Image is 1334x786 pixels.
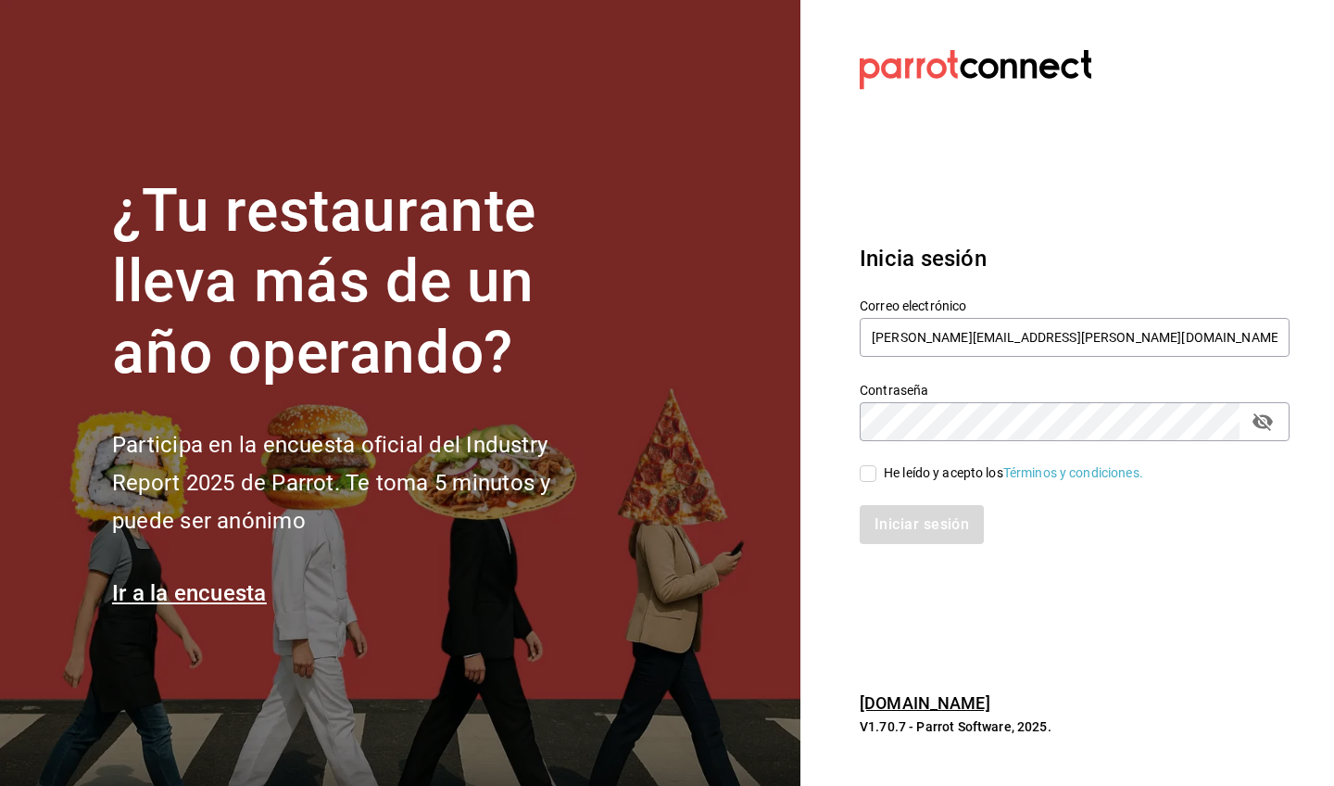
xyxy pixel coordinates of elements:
[112,580,267,606] a: Ir a la encuesta
[112,426,612,539] h2: Participa en la encuesta oficial del Industry Report 2025 de Parrot. Te toma 5 minutos y puede se...
[860,318,1290,357] input: Ingresa tu correo electrónico
[1003,465,1143,480] a: Términos y condiciones.
[112,176,612,389] h1: ¿Tu restaurante lleva más de un año operando?
[884,463,1143,483] div: He leído y acepto los
[860,693,990,713] a: [DOMAIN_NAME]
[1247,406,1278,437] button: passwordField
[860,383,1290,396] label: Contraseña
[860,298,1290,311] label: Correo electrónico
[860,717,1290,736] p: V1.70.7 - Parrot Software, 2025.
[860,242,1290,275] h3: Inicia sesión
